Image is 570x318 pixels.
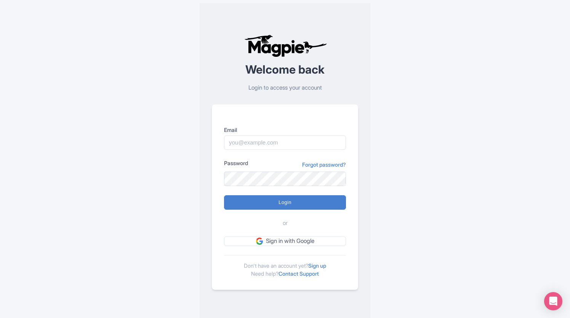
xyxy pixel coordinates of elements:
[224,195,346,210] input: Login
[212,84,358,92] p: Login to access your account
[544,292,562,310] div: Open Intercom Messenger
[224,126,346,134] label: Email
[224,255,346,278] div: Don't have an account yet? Need help?
[224,159,248,167] label: Password
[308,262,326,269] a: Sign up
[242,34,328,57] img: logo-ab69f6fb50320c5b225c76a69d11143b.png
[283,219,288,228] span: or
[212,63,358,76] h2: Welcome back
[224,236,346,246] a: Sign in with Google
[302,161,346,169] a: Forgot password?
[224,135,346,150] input: you@example.com
[279,270,319,277] a: Contact Support
[256,238,263,244] img: google.svg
